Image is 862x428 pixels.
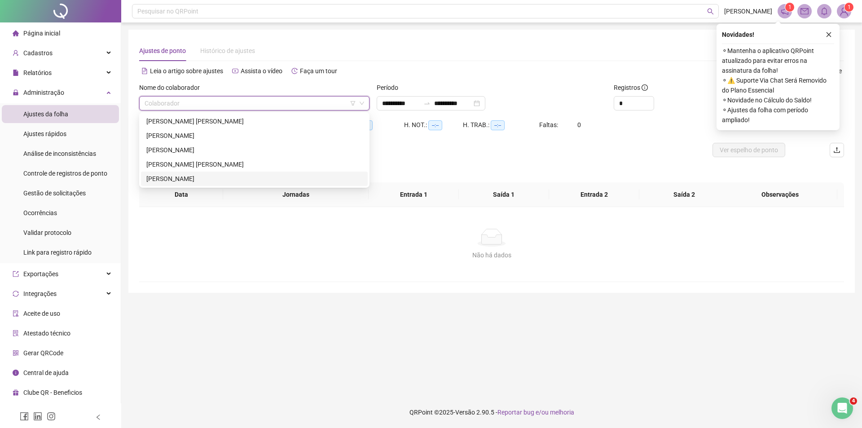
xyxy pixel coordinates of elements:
span: Cadastros [23,49,53,57]
span: search [707,8,714,15]
span: Validar protocolo [23,229,71,236]
span: file-text [141,68,148,74]
label: Nome do colaborador [139,83,206,93]
div: MILENA MARIA CODOGNO CANTONI [141,157,368,172]
div: HE 3: [346,120,404,130]
iframe: Intercom live chat [831,397,853,419]
span: Observações [730,190,830,199]
span: Versão [455,409,475,416]
span: ⚬ Ajustes da folha com período ampliado! [722,105,834,125]
span: Histórico de ajustes [200,47,255,54]
span: notification [781,7,789,15]
th: Saída 2 [639,182,730,207]
div: MARIA EDUARDA PEREIRA [141,143,368,157]
span: solution [13,330,19,336]
span: qrcode [13,350,19,356]
span: facebook [20,412,29,421]
span: [PERSON_NAME] [724,6,772,16]
span: Integrações [23,290,57,297]
span: filter [350,101,356,106]
span: youtube [232,68,238,74]
span: ⚬ Mantenha o aplicativo QRPoint atualizado para evitar erros na assinatura da folha! [722,46,834,75]
span: Controle de registros de ponto [23,170,107,177]
span: file [13,70,19,76]
span: lock [13,89,19,96]
span: down [359,101,365,106]
th: Entrada 2 [549,182,639,207]
th: Data [139,182,223,207]
footer: QRPoint © 2025 - 2.90.5 - [121,397,862,428]
label: Período [377,83,404,93]
span: Leia o artigo sobre ajustes [150,67,223,75]
th: Observações [723,182,837,207]
sup: 1 [785,3,794,12]
span: upload [833,146,840,154]
span: --:-- [428,120,442,130]
span: instagram [47,412,56,421]
span: Ocorrências [23,209,57,216]
div: GUSTAVO CORRAINI BINI [141,128,368,143]
span: ⚬ ⚠️ Suporte Via Chat Será Removido do Plano Essencial [722,75,834,95]
div: H. NOT.: [404,120,463,130]
span: Clube QR - Beneficios [23,389,82,396]
div: [PERSON_NAME] [PERSON_NAME] [146,116,362,126]
span: home [13,30,19,36]
span: bell [820,7,828,15]
div: RAYANI NASCIMENTO SANTANA [141,172,368,186]
span: Link para registro rápido [23,249,92,256]
span: ⚬ Novidade no Cálculo do Saldo! [722,95,834,105]
span: Página inicial [23,30,60,37]
span: 4 [850,397,857,405]
span: Novidades ! [722,30,754,40]
span: history [291,68,298,74]
span: Administração [23,89,64,96]
th: Saída 1 [459,182,549,207]
span: Reportar bug e/ou melhoria [497,409,574,416]
span: swap-right [423,100,431,107]
span: 1 [848,4,851,10]
span: Gestão de solicitações [23,190,86,197]
div: [PERSON_NAME] [PERSON_NAME] [146,159,362,169]
span: Gerar QRCode [23,349,63,357]
div: Não há dados [150,250,833,260]
button: Ver espelho de ponto [712,143,785,157]
span: sync [13,291,19,297]
span: 0 [577,121,581,128]
div: H. TRAB.: [463,120,539,130]
span: Registros [614,83,648,93]
span: 1 [788,4,792,10]
span: Relatórios [23,69,52,76]
span: Atestado técnico [23,330,70,337]
span: --:-- [491,120,505,130]
span: Ajustes rápidos [23,130,66,137]
div: [PERSON_NAME] [146,174,362,184]
span: user-add [13,50,19,56]
sup: Atualize o seu contato no menu Meus Dados [844,3,853,12]
span: to [423,100,431,107]
span: Aceite de uso [23,310,60,317]
span: Central de ajuda [23,369,69,376]
span: gift [13,389,19,396]
div: [PERSON_NAME] [146,131,362,141]
span: Ajustes da folha [23,110,68,118]
span: Faltas: [539,121,559,128]
span: Ajustes de ponto [139,47,186,54]
span: Assista o vídeo [241,67,282,75]
span: left [95,414,101,420]
span: info-circle [13,370,19,376]
span: export [13,271,19,277]
th: Entrada 1 [369,182,459,207]
img: 36654 [837,4,851,18]
th: Jornadas [223,182,369,207]
span: Exportações [23,270,58,278]
span: mail [800,7,809,15]
span: close [826,31,832,38]
div: [PERSON_NAME] [146,145,362,155]
div: ELEONORA DE LIMA DIAS [141,114,368,128]
span: audit [13,310,19,317]
span: Faça um tour [300,67,337,75]
span: linkedin [33,412,42,421]
span: info-circle [642,84,648,91]
span: Análise de inconsistências [23,150,96,157]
